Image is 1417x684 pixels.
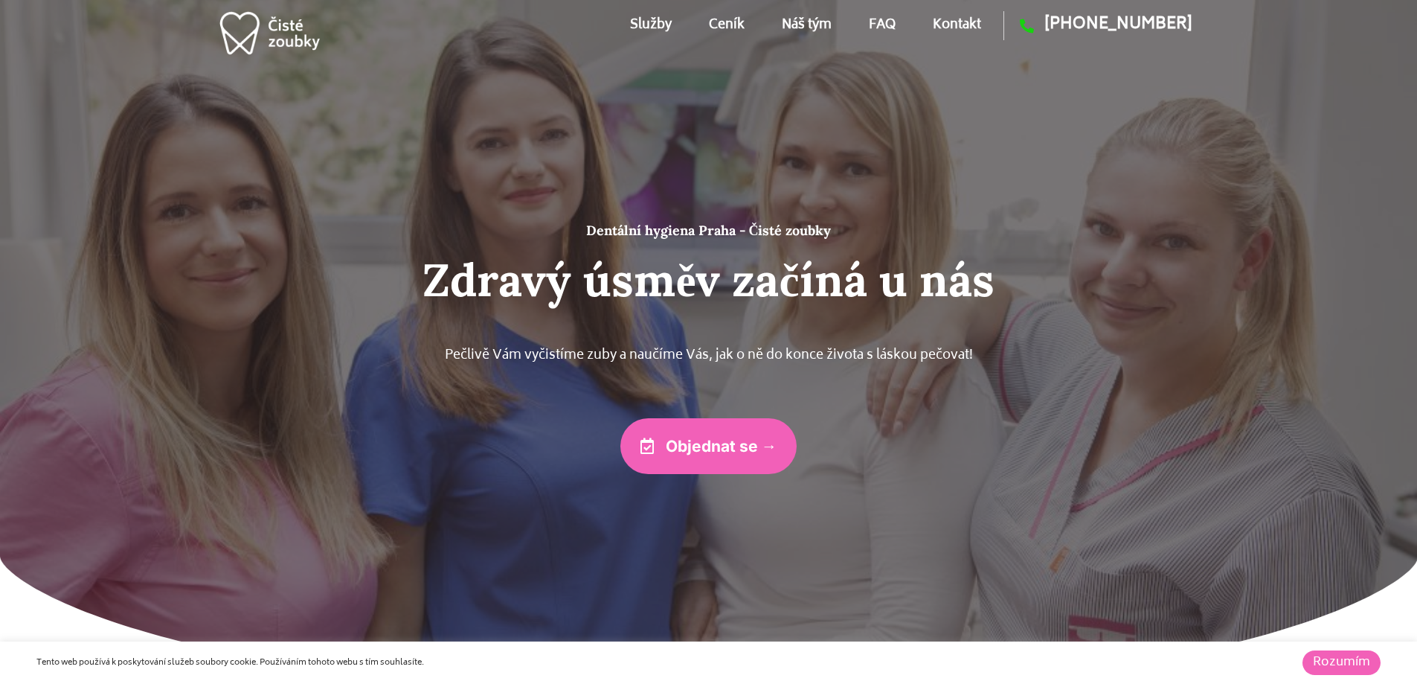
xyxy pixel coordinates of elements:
a: Objednat se → [620,418,797,474]
p: Pečlivě Vám vyčistíme zuby a naučíme Vás, jak o ně do konce života s láskou pečovat! [263,345,1155,368]
div: Tento web používá k poskytování služeb soubory cookie. Používáním tohoto webu s tím souhlasíte. [36,656,977,670]
span: Objednat se → [666,438,777,454]
img: dentální hygiena v praze [217,3,322,63]
span: [PHONE_NUMBER] [1034,11,1192,40]
a: [PHONE_NUMBER] [1004,11,1192,40]
h1: Dentální hygiena Praha - Čisté zoubky [263,223,1155,239]
h2: Zdravý úsměv začíná u nás [263,253,1155,307]
a: Rozumím [1302,651,1381,675]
